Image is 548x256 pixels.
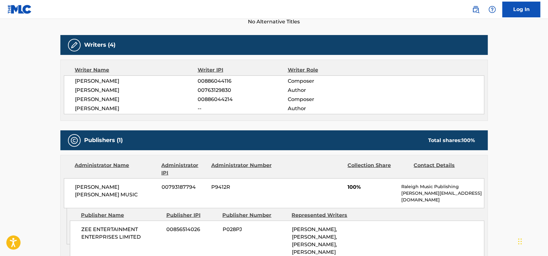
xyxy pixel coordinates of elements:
[288,105,370,112] span: Author
[348,183,397,191] span: 100%
[516,226,548,256] iframe: Chat Widget
[166,211,218,219] div: Publisher IPI
[518,232,522,251] div: Drag
[71,137,78,144] img: Publishers
[198,96,287,103] span: 00886044214
[348,162,409,177] div: Collection Share
[162,183,206,191] span: 00793187794
[288,77,370,85] span: Composer
[489,6,496,13] img: help
[75,183,157,199] span: [PERSON_NAME] [PERSON_NAME] MUSIC
[198,105,287,112] span: --
[84,137,123,144] h5: Publishers (1)
[223,211,287,219] div: Publisher Number
[198,66,288,74] div: Writer IPI
[486,3,499,16] div: Help
[414,162,475,177] div: Contact Details
[292,226,337,255] span: [PERSON_NAME], [PERSON_NAME], [PERSON_NAME], [PERSON_NAME]
[288,86,370,94] span: Author
[81,211,162,219] div: Publisher Name
[470,3,482,16] a: Public Search
[75,77,198,85] span: [PERSON_NAME]
[223,226,287,233] span: P028PJ
[462,137,475,143] span: 100 %
[162,162,206,177] div: Administrator IPI
[75,105,198,112] span: [PERSON_NAME]
[75,86,198,94] span: [PERSON_NAME]
[198,86,287,94] span: 00763129830
[75,96,198,103] span: [PERSON_NAME]
[198,77,287,85] span: 00886044116
[75,66,198,74] div: Writer Name
[211,162,273,177] div: Administrator Number
[502,2,540,17] a: Log In
[288,96,370,103] span: Composer
[401,183,484,190] p: Raleigh Music Publishing
[288,66,370,74] div: Writer Role
[75,162,157,177] div: Administrator Name
[8,5,32,14] img: MLC Logo
[211,183,273,191] span: P9412R
[167,226,218,233] span: 00856514026
[71,41,78,49] img: Writers
[60,18,488,26] span: No Alternative Titles
[84,41,116,49] h5: Writers (4)
[81,226,162,241] span: ZEE ENTERTAINMENT ENTERPRISES LIMITED
[428,137,475,144] div: Total shares:
[292,211,356,219] div: Represented Writers
[472,6,480,13] img: search
[401,190,484,203] p: [PERSON_NAME][EMAIL_ADDRESS][DOMAIN_NAME]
